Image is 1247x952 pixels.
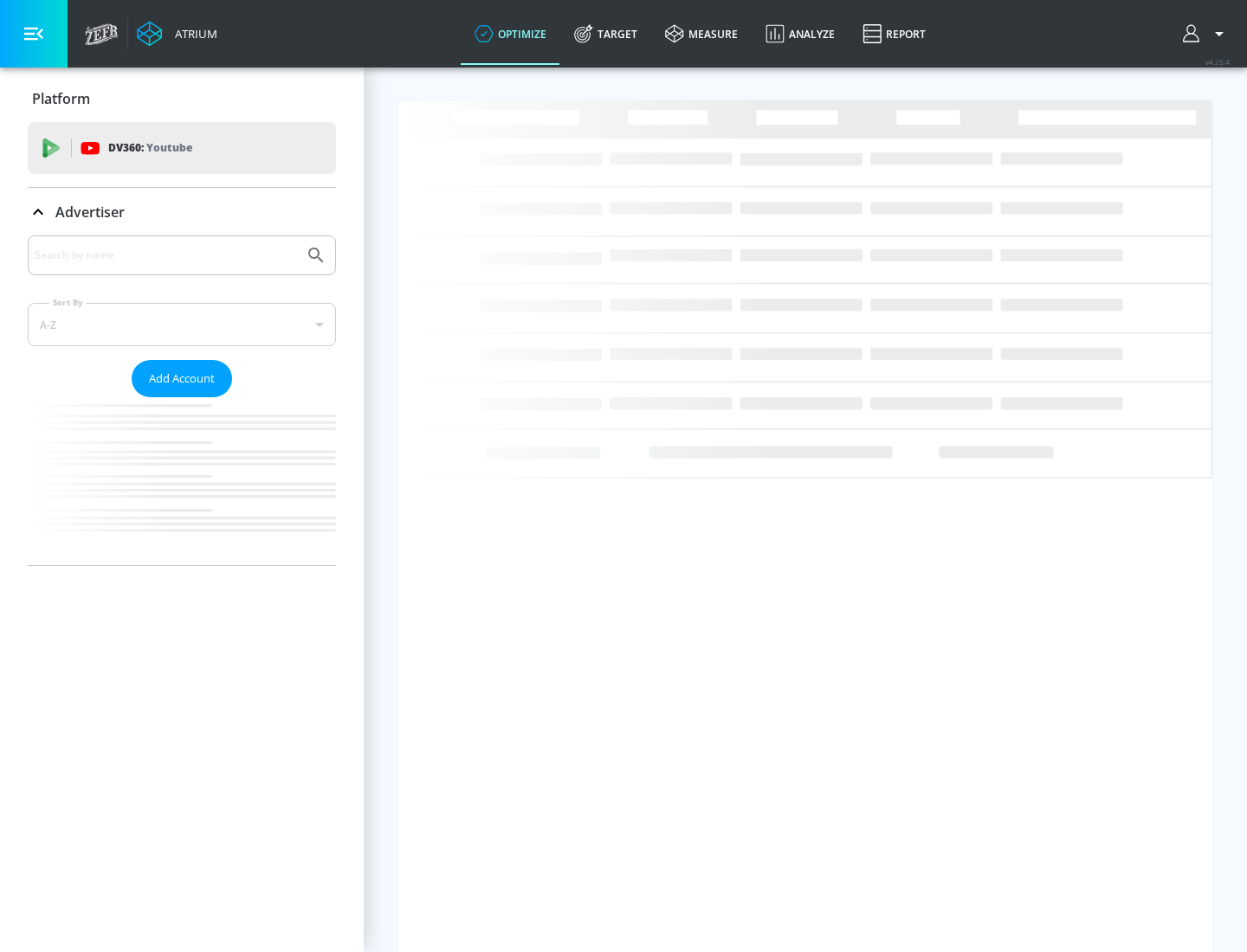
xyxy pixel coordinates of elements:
[28,122,336,174] div: DV360: Youtube
[49,297,87,308] label: Sort By
[149,369,215,389] span: Add Account
[35,244,297,267] input: Search by name
[137,21,217,47] a: Atrium
[28,188,336,236] div: Advertiser
[1205,57,1230,67] span: v 4.25.4
[28,74,336,123] div: Platform
[28,397,336,565] nav: list of Advertiser
[55,203,125,222] p: Advertiser
[849,3,940,65] a: Report
[28,303,336,346] div: A-Z
[168,26,217,42] div: Atrium
[32,89,90,108] p: Platform
[752,3,849,65] a: Analyze
[560,3,651,65] a: Target
[132,360,232,397] button: Add Account
[146,138,192,157] p: Youtube
[651,3,752,65] a: measure
[108,138,192,158] p: DV360:
[28,235,336,565] div: Advertiser
[461,3,560,65] a: optimize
